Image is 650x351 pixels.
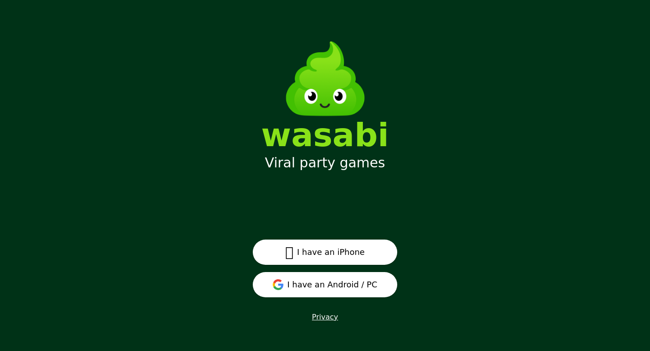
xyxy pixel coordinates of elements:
[285,244,293,260] span: 
[261,119,389,151] div: wasabi
[253,240,397,265] button: I have an iPhone
[265,155,385,171] div: Viral party games
[274,28,376,129] img: Wasabi Mascot
[253,272,397,297] button: I have an Android / PC
[312,313,338,321] a: Privacy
